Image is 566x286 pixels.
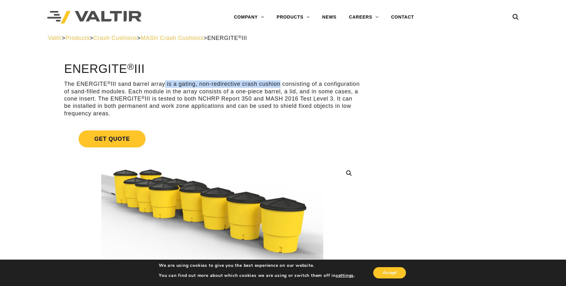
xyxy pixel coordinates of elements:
[385,11,420,24] a: CONTACT
[373,267,406,278] button: Accept
[141,35,204,41] a: MASH Crash Cushions
[127,62,134,72] sup: ®
[47,11,141,24] img: Valtir
[343,11,385,24] a: CAREERS
[270,11,316,24] a: PRODUCTS
[79,130,146,147] span: Get Quote
[228,11,270,24] a: COMPANY
[336,273,354,278] button: settings
[207,35,247,41] span: ENERGITE III
[48,35,518,42] div: > > > >
[48,35,62,41] a: Valtir
[64,63,360,76] h1: ENERGITE III
[108,80,111,85] sup: ®
[141,95,145,100] sup: ®
[65,35,90,41] a: Products
[159,273,355,278] p: You can find out more about which cookies we are using or switch them off in .
[64,80,360,117] p: The ENERGITE III sand barrel array is a gating, non-redirective crash cushion consisting of a con...
[238,35,242,39] sup: ®
[64,123,360,155] a: Get Quote
[159,263,355,268] p: We are using cookies to give you the best experience on our website.
[93,35,137,41] a: Crash Cushions
[316,11,343,24] a: NEWS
